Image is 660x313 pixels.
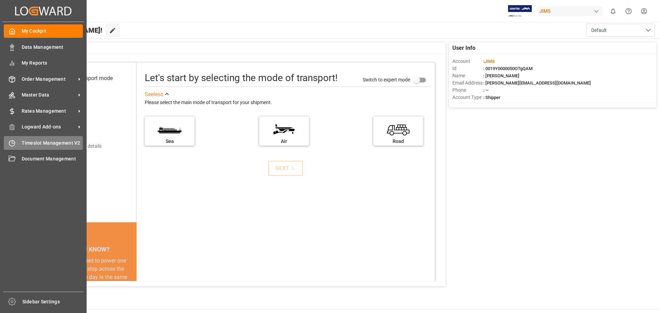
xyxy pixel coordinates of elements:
button: show 0 new notifications [605,3,621,19]
span: : — [483,88,489,93]
span: User Info [452,44,475,52]
span: JIMS [484,59,495,64]
span: Account [452,58,483,65]
div: Sea [148,138,191,145]
span: Switch to expert mode [363,77,410,82]
span: Logward Add-ons [22,123,76,131]
span: Hello [PERSON_NAME]! [29,24,102,37]
span: Default [591,27,607,34]
button: Help Center [621,3,636,19]
span: Timeslot Management V2 [22,139,83,147]
a: Document Management [4,152,83,166]
span: Rates Management [22,108,76,115]
span: Sidebar Settings [22,298,84,305]
span: My Cockpit [22,27,83,35]
div: Road [377,138,420,145]
div: DID YOU KNOW? [37,242,136,257]
span: : [PERSON_NAME][EMAIL_ADDRESS][DOMAIN_NAME] [483,80,591,86]
span: Id [452,65,483,72]
span: Phone [452,87,483,94]
img: Exertis%20JAM%20-%20Email%20Logo.jpg_1722504956.jpg [508,5,532,17]
span: Account Type [452,94,483,101]
a: Data Management [4,40,83,54]
div: Air [263,138,306,145]
span: Email Address [452,79,483,87]
span: Master Data [22,91,76,99]
span: My Reports [22,59,83,67]
div: See less [145,90,163,99]
span: : Shipper [483,95,500,100]
a: Timeslot Management V2 [4,136,83,149]
div: The energy needed to power one large container ship across the ocean in a single day is the same ... [45,257,128,306]
div: JIMS [537,6,603,16]
button: open menu [586,24,655,37]
span: : [PERSON_NAME] [483,73,519,78]
button: JIMS [537,4,605,18]
span: Name [452,72,483,79]
span: Order Management [22,76,76,83]
div: Please select the main mode of transport for your shipment. [145,99,430,107]
a: My Cockpit [4,24,83,38]
button: NEXT [268,161,303,176]
span: : 0019Y0000050OTgQAM [483,66,532,71]
div: NEXT [275,164,296,172]
span: Document Management [22,155,83,163]
span: Data Management [22,44,83,51]
span: : [483,59,495,64]
div: Let's start by selecting the mode of transport! [145,71,338,85]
